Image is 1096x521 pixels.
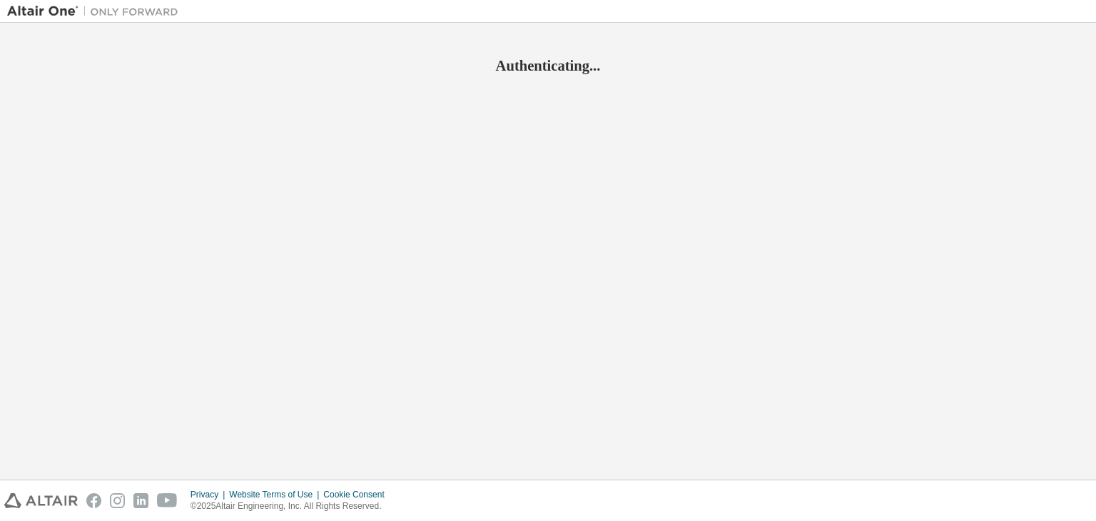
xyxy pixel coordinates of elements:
[133,493,148,508] img: linkedin.svg
[86,493,101,508] img: facebook.svg
[7,4,186,19] img: Altair One
[323,489,392,500] div: Cookie Consent
[191,489,229,500] div: Privacy
[157,493,178,508] img: youtube.svg
[7,56,1089,75] h2: Authenticating...
[110,493,125,508] img: instagram.svg
[4,493,78,508] img: altair_logo.svg
[229,489,323,500] div: Website Terms of Use
[191,500,393,512] p: © 2025 Altair Engineering, Inc. All Rights Reserved.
